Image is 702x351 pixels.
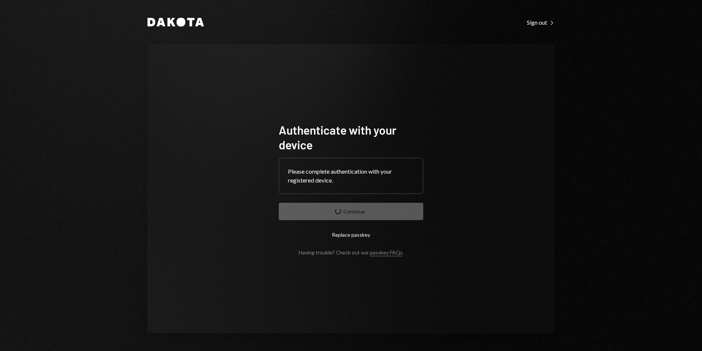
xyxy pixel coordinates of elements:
[527,18,555,26] a: Sign out
[288,167,414,185] div: Please complete authentication with your registered device.
[279,122,423,152] h1: Authenticate with your device
[299,249,404,256] div: Having trouble? Check out our .
[279,226,423,243] button: Replace passkey
[527,19,555,26] div: Sign out
[370,249,403,256] a: passkey FAQs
